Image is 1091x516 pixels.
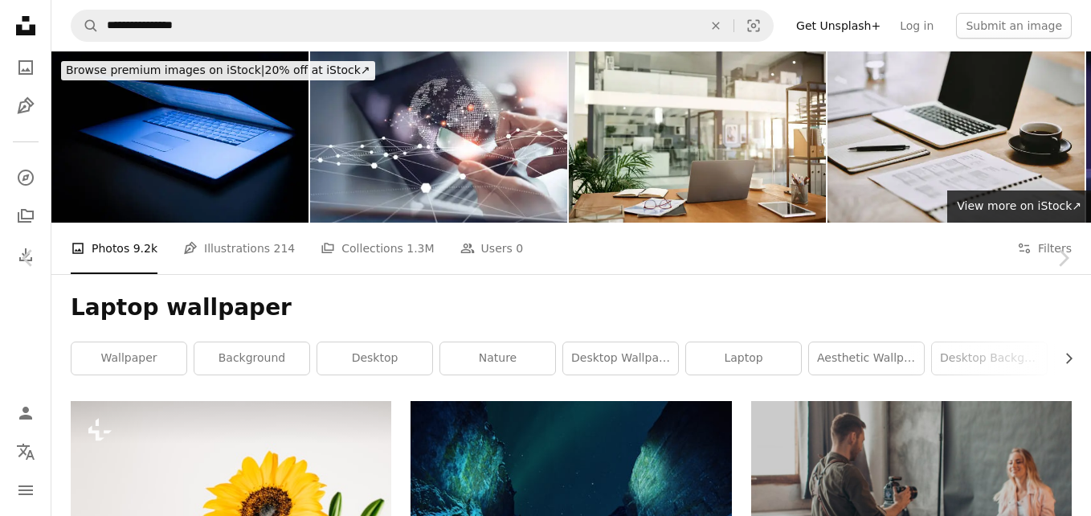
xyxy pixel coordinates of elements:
a: desktop background [932,342,1047,375]
a: a yellow sunflower in a clear vase [71,501,391,515]
a: Users 0 [460,223,524,274]
button: Language [10,436,42,468]
button: Menu [10,474,42,506]
button: Search Unsplash [72,10,99,41]
a: desktop [317,342,432,375]
a: Collections 1.3M [321,223,434,274]
button: Submit an image [956,13,1072,39]
button: Visual search [734,10,773,41]
a: Explore [10,162,42,194]
a: Log in [890,13,943,39]
button: Filters [1017,223,1072,274]
a: Get Unsplash+ [787,13,890,39]
a: Browse premium images on iStock|20% off at iStock↗ [51,51,385,90]
a: northern lights [411,501,731,515]
a: Next [1035,181,1091,335]
span: 1.3M [407,240,434,257]
button: scroll list to the right [1054,342,1072,375]
form: Find visuals sitewide [71,10,774,42]
h1: Laptop wallpaper [71,293,1072,322]
span: 214 [274,240,296,257]
img: Technology Series [51,51,309,223]
a: background [194,342,309,375]
span: 0 [516,240,523,257]
a: nature [440,342,555,375]
button: Clear [698,10,733,41]
a: wallpaper [72,342,186,375]
img: Digital technology, internet network connection, big data, digital marketing IoT internet of thin... [310,51,567,223]
a: aesthetic wallpaper [809,342,924,375]
a: Illustrations 214 [183,223,295,274]
span: View more on iStock ↗ [957,199,1081,212]
a: desktop wallpaper [563,342,678,375]
a: Photos [10,51,42,84]
span: Browse premium images on iStock | [66,63,264,76]
a: Log in / Sign up [10,397,42,429]
span: 20% off at iStock ↗ [66,63,370,76]
a: Illustrations [10,90,42,122]
img: Shot of a notebook and laptop in an office [827,51,1085,223]
img: An organised workspace leads to more productivity [569,51,826,223]
a: laptop [686,342,801,375]
a: View more on iStock↗ [947,190,1091,223]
